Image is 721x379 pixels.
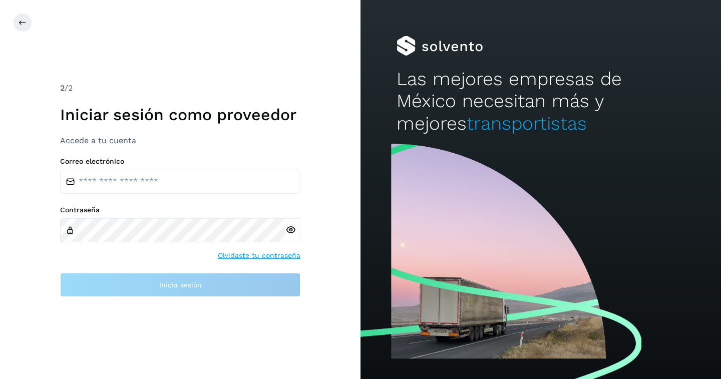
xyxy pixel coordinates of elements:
a: Olvidaste tu contraseña [218,250,300,261]
label: Correo electrónico [60,157,300,166]
h2: Las mejores empresas de México necesitan más y mejores [397,68,685,135]
span: Inicia sesión [159,281,202,288]
span: transportistas [467,113,587,134]
div: /2 [60,82,300,94]
label: Contraseña [60,206,300,214]
span: 2 [60,83,65,93]
h1: Iniciar sesión como proveedor [60,105,300,124]
h3: Accede a tu cuenta [60,136,300,145]
button: Inicia sesión [60,273,300,297]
